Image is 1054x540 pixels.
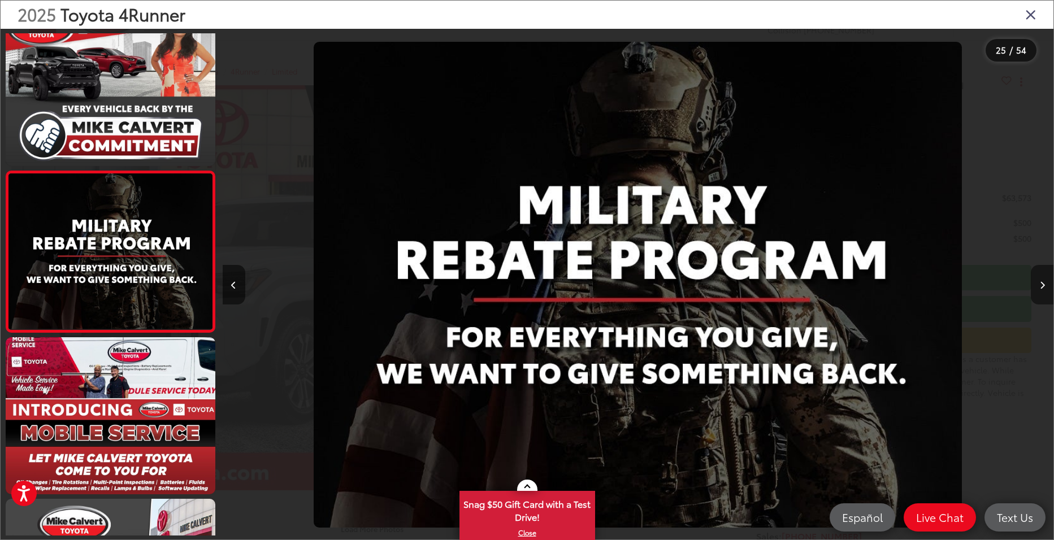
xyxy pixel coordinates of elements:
[461,492,594,526] span: Snag $50 Gift Card with a Test Drive!
[991,510,1039,524] span: Text Us
[996,43,1006,56] span: 25
[6,174,214,330] img: 2025 Toyota 4Runner Limited
[1025,7,1036,21] i: Close gallery
[904,503,976,532] a: Live Chat
[1016,43,1026,56] span: 54
[984,503,1046,532] a: Text Us
[223,265,245,304] button: Previous image
[1008,46,1014,54] span: /
[1031,265,1053,304] button: Next image
[3,336,217,496] img: 2025 Toyota 4Runner Limited
[830,503,895,532] a: Español
[3,7,217,167] img: 2025 Toyota 4Runner Limited
[910,510,969,524] span: Live Chat
[836,510,888,524] span: Español
[314,42,962,528] img: 2025 Toyota 4Runner Limited
[60,2,185,26] span: Toyota 4Runner
[18,2,56,26] span: 2025
[222,42,1053,528] div: 2025 Toyota 4Runner Limited 24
